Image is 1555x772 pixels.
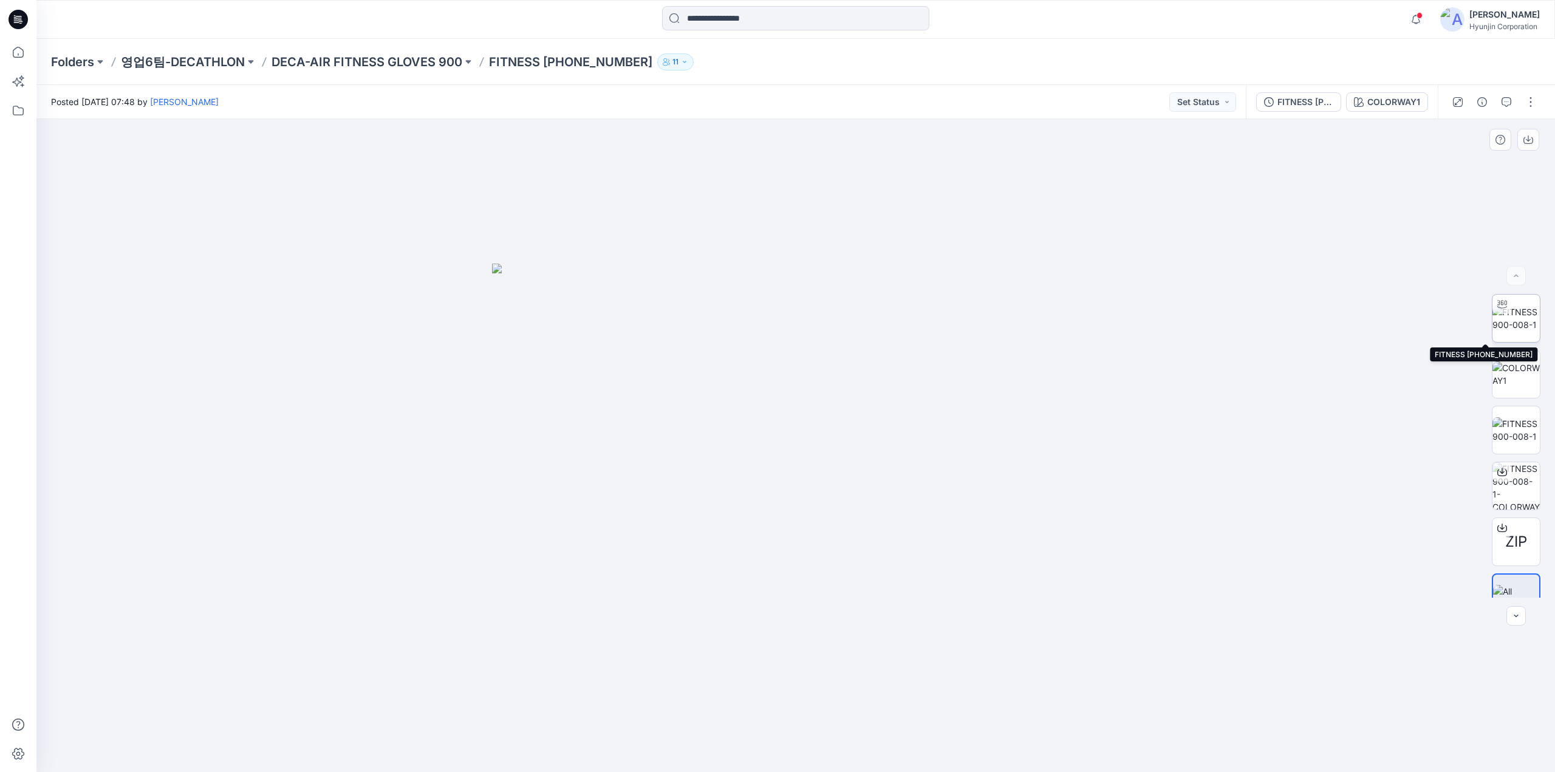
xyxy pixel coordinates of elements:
p: 11 [672,55,678,69]
div: FITNESS [PHONE_NUMBER] [1277,95,1333,109]
div: [PERSON_NAME] [1469,7,1540,22]
div: COLORWAY1 [1367,95,1420,109]
img: avatar [1440,7,1464,32]
img: FITNESS 900-008-1-COLORWAY1 [1492,462,1540,510]
button: COLORWAY1 [1346,92,1428,112]
button: 11 [657,53,694,70]
button: FITNESS [PHONE_NUMBER] [1256,92,1341,112]
button: Details [1472,92,1492,112]
img: All colorways [1493,585,1539,610]
span: Posted [DATE] 07:48 by [51,95,219,108]
img: COLORWAY1 [1492,361,1540,387]
a: Folders [51,53,94,70]
span: ZIP [1505,531,1527,553]
div: Hyunjin Corporation [1469,22,1540,31]
p: FITNESS [PHONE_NUMBER] [489,53,652,70]
img: FITNESS 900-008-1 [1492,417,1540,443]
a: DECA-AIR FITNESS GLOVES 900 [272,53,462,70]
img: FITNESS 900-008-1 [1492,306,1540,331]
a: 영업6팀-DECATHLON [121,53,245,70]
a: [PERSON_NAME] [150,97,219,107]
